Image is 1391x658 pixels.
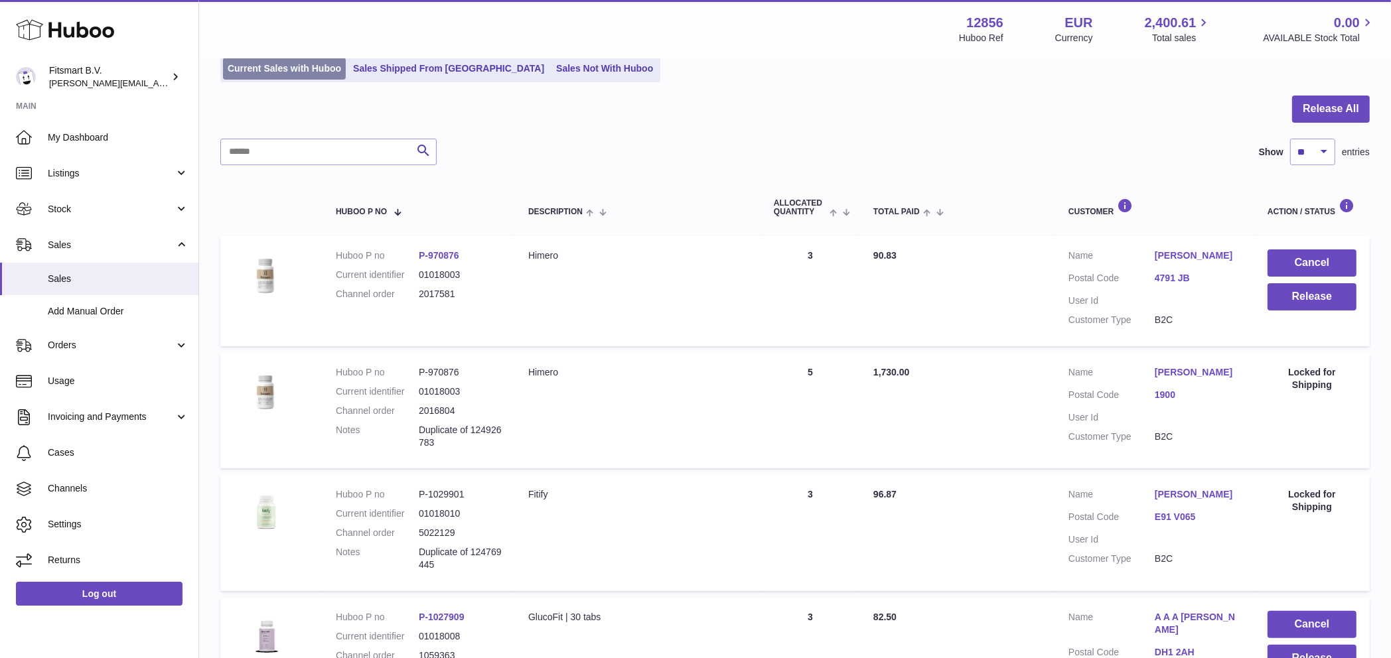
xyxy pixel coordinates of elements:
[419,250,459,261] a: P-970876
[1155,611,1241,636] a: A A A [PERSON_NAME]
[1155,389,1241,401] a: 1900
[1152,32,1211,44] span: Total sales
[336,507,419,520] dt: Current identifier
[1155,249,1241,262] a: [PERSON_NAME]
[336,424,419,449] dt: Notes
[1068,430,1155,443] dt: Customer Type
[966,14,1003,32] strong: 12856
[48,518,188,531] span: Settings
[1155,272,1241,285] a: 4791 JB
[1292,96,1370,123] button: Release All
[1068,611,1155,639] dt: Name
[49,64,169,90] div: Fitsmart B.V.
[1068,511,1155,527] dt: Postal Code
[419,288,502,300] dd: 2017581
[336,208,387,216] span: Huboo P no
[1155,366,1241,379] a: [PERSON_NAME]
[1068,249,1155,265] dt: Name
[419,527,502,539] dd: 5022129
[336,385,419,398] dt: Current identifier
[1155,488,1241,501] a: [PERSON_NAME]
[419,424,502,449] p: Duplicate of 124926783
[1342,146,1370,159] span: entries
[1155,511,1241,523] a: E91 V065
[223,58,346,80] a: Current Sales with Huboo
[873,612,897,622] span: 82.50
[1155,553,1241,565] dd: B2C
[48,446,188,459] span: Cases
[1068,366,1155,382] dt: Name
[1068,411,1155,424] dt: User Id
[873,367,910,377] span: 1,730.00
[761,475,860,590] td: 3
[528,249,747,262] div: Himero
[16,582,183,606] a: Log out
[336,405,419,417] dt: Channel order
[419,630,502,643] dd: 01018008
[16,67,36,87] img: jonathan@leaderoo.com
[761,353,860,468] td: 5
[336,546,419,571] dt: Notes
[336,366,419,379] dt: Huboo P no
[528,488,747,501] div: Fitify
[419,546,502,571] p: Duplicate of 124769445
[1263,32,1375,44] span: AVAILABLE Stock Total
[551,58,658,80] a: Sales Not With Huboo
[528,208,583,216] span: Description
[348,58,549,80] a: Sales Shipped From [GEOGRAPHIC_DATA]
[1259,146,1283,159] label: Show
[1145,14,1197,32] span: 2,400.61
[336,527,419,539] dt: Channel order
[1145,14,1212,44] a: 2,400.61 Total sales
[873,250,897,261] span: 90.83
[1268,249,1356,277] button: Cancel
[1068,295,1155,307] dt: User Id
[1068,488,1155,504] dt: Name
[528,611,747,624] div: GlucoFit | 30 tabs
[1068,533,1155,546] dt: User Id
[48,239,175,251] span: Sales
[1263,14,1375,44] a: 0.00 AVAILABLE Stock Total
[48,554,188,566] span: Returns
[1068,389,1155,405] dt: Postal Code
[1068,198,1241,216] div: Customer
[48,203,175,216] span: Stock
[48,482,188,495] span: Channels
[48,167,175,180] span: Listings
[873,208,920,216] span: Total paid
[48,375,188,387] span: Usage
[234,488,300,535] img: 128561739542540.png
[48,273,188,285] span: Sales
[1055,32,1093,44] div: Currency
[1068,272,1155,288] dt: Postal Code
[48,339,175,352] span: Orders
[1268,283,1356,310] button: Release
[336,288,419,300] dt: Channel order
[1268,611,1356,638] button: Cancel
[1068,553,1155,565] dt: Customer Type
[336,488,419,501] dt: Huboo P no
[761,236,860,346] td: 3
[1268,488,1356,513] div: Locked for Shipping
[336,269,419,281] dt: Current identifier
[528,366,747,379] div: Himero
[48,305,188,318] span: Add Manual Order
[336,611,419,624] dt: Huboo P no
[419,507,502,520] dd: 01018010
[774,199,826,216] span: ALLOCATED Quantity
[419,488,502,501] dd: P-1029901
[49,78,266,88] span: [PERSON_NAME][EMAIL_ADDRESS][DOMAIN_NAME]
[1268,198,1356,216] div: Action / Status
[1334,14,1360,32] span: 0.00
[48,411,175,423] span: Invoicing and Payments
[1155,314,1241,326] dd: B2C
[419,405,502,417] dd: 2016804
[419,269,502,281] dd: 01018003
[48,131,188,144] span: My Dashboard
[336,249,419,262] dt: Huboo P no
[1268,366,1356,391] div: Locked for Shipping
[419,366,502,379] dd: P-970876
[336,630,419,643] dt: Current identifier
[419,612,465,622] a: P-1027909
[1068,314,1155,326] dt: Customer Type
